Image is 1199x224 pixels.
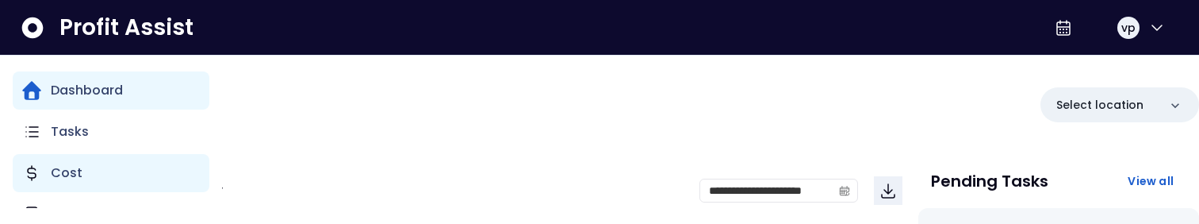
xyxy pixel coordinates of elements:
p: Dashboard [51,81,123,100]
span: vp [1121,20,1136,36]
p: Select location [1056,97,1143,114]
p: Pending Tasks [931,173,1048,189]
p: Cost [51,164,82,183]
svg: calendar [839,185,850,196]
p: AI Summary [51,205,128,224]
span: View all [1128,173,1174,189]
span: Profit Assist [59,14,193,42]
p: Tasks [51,122,89,141]
button: View all [1115,167,1186,195]
button: Download [874,176,902,205]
